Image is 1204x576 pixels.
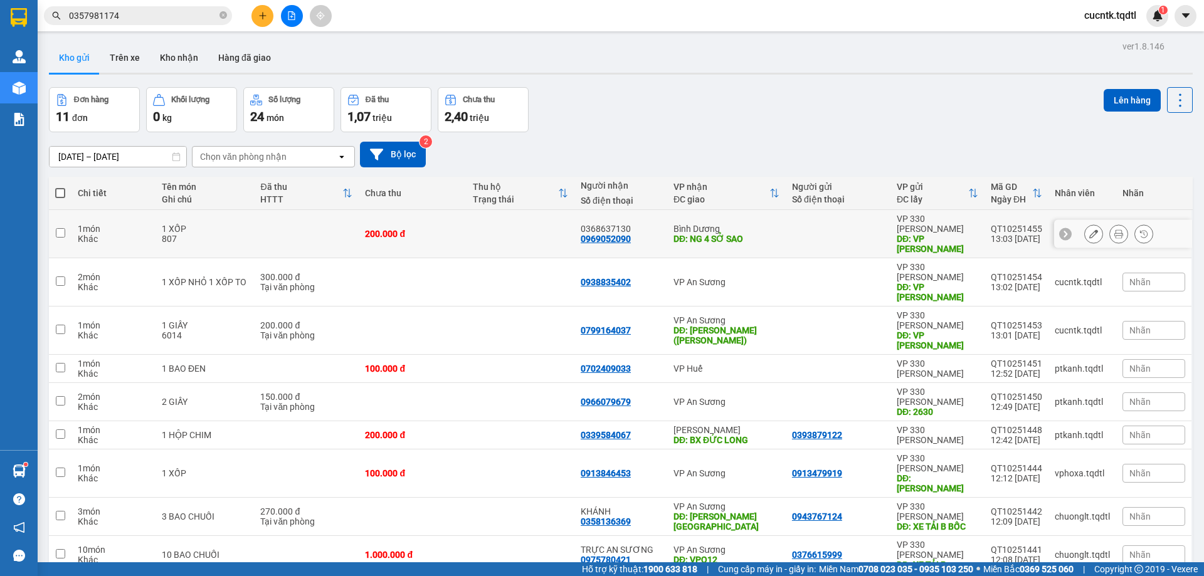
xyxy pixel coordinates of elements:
img: warehouse-icon [13,81,26,95]
span: 1 [1161,6,1165,14]
button: Kho gửi [49,43,100,73]
div: 13:03 [DATE] [991,234,1042,244]
button: Hàng đã giao [208,43,281,73]
span: cucntk.tqdtl [1074,8,1146,23]
div: DĐ: VPQ12 [673,555,779,565]
div: Khác [78,369,149,379]
div: Đã thu [260,182,342,192]
div: 2 món [78,272,149,282]
div: Sửa đơn hàng [1084,224,1103,243]
span: close-circle [219,10,227,22]
button: Lên hàng [1104,89,1161,112]
div: QT10251450 [991,392,1042,402]
div: 3 BAO CHUỐI [162,511,248,521]
div: ptkanh.tqdtl [1055,397,1110,407]
button: Đơn hàng11đơn [49,87,140,132]
div: DĐ: NG 4 SỞ SAO [673,234,779,244]
div: 12:42 [DATE] [991,435,1042,445]
div: Số điện thoại [792,194,884,204]
div: QT10251442 [991,506,1042,516]
div: DĐ: VP LONG HƯNG [897,330,978,350]
div: Chưa thu [365,188,460,198]
div: 12:08 [DATE] [991,555,1042,565]
div: 1.000.000 đ [365,550,460,560]
div: DĐ: XE TẢI B [897,560,978,570]
div: Ngày ĐH [991,194,1032,204]
div: Khác [78,435,149,445]
div: VP 330 [PERSON_NAME] [897,310,978,330]
span: search [52,11,61,20]
span: DĐ: [162,80,181,93]
div: DĐ: 2630 [897,407,978,417]
strong: 0708 023 035 - 0935 103 250 [858,564,973,574]
span: Nhãn [1129,550,1151,560]
div: VP An Sương [673,397,779,407]
div: 0368637130 [162,41,250,56]
button: Chưa thu2,40 triệu [438,87,529,132]
input: Tìm tên, số ĐT hoặc mã đơn [69,9,217,23]
span: notification [13,521,25,533]
span: triệu [372,113,392,123]
div: TRỰC AN SƯƠNG [581,545,661,555]
span: Nhãn [1129,430,1151,440]
span: 0 [153,109,160,124]
button: caret-down [1175,5,1196,27]
div: Số lượng [268,95,300,104]
div: 1 GIẤY [162,320,248,330]
div: 200.000 đ [260,320,352,330]
div: ĐC giao [673,194,769,204]
span: Nhãn [1129,397,1151,407]
div: KHÁNH [581,506,661,516]
img: icon-new-feature [1152,10,1163,21]
div: 13:01 [DATE] [991,330,1042,340]
div: chuonglt.tqdtl [1055,550,1110,560]
div: Khối lượng [171,95,209,104]
div: Chi tiết [78,188,149,198]
div: QT10251441 [991,545,1042,555]
div: 0913846453 [581,468,631,478]
div: 807 [162,234,248,244]
div: QT10251451 [991,359,1042,369]
div: Khác [78,473,149,483]
div: Khác [78,330,149,340]
div: ver 1.8.146 [1122,39,1164,53]
div: 1 BAO ĐEN [162,364,248,374]
div: 1 món [78,224,149,234]
div: 0969052090 [581,234,631,244]
div: 1 món [78,320,149,330]
div: 2 món [78,392,149,402]
div: Bình Dương [673,224,779,234]
div: 12:49 [DATE] [991,402,1042,412]
span: | [1083,562,1085,576]
strong: 1900 633 818 [643,564,697,574]
div: 1 XỐP [162,224,248,234]
div: 150.000 đ [260,392,352,402]
div: Người gửi [792,182,884,192]
div: VP An Sương [673,545,779,555]
img: solution-icon [13,113,26,126]
div: VP 330 [PERSON_NAME] [897,540,978,560]
div: 12:52 [DATE] [991,369,1042,379]
button: Khối lượng0kg [146,87,237,132]
div: Chưa thu [463,95,495,104]
div: VP 330 [PERSON_NAME] [897,501,978,521]
div: 6014 [162,330,248,340]
sup: 1 [24,463,28,466]
span: Miền Bắc [983,562,1074,576]
div: 0969052090 [162,56,250,73]
div: ptkanh.tqdtl [1055,430,1110,440]
div: Đơn hàng [74,95,108,104]
button: Trên xe [100,43,150,73]
div: Tại văn phòng [260,516,352,526]
div: 0943767124 [792,511,842,521]
span: Nhãn [1129,277,1151,287]
div: 0376615999 [792,550,842,560]
img: logo-vxr [11,8,27,27]
div: Khác [78,282,149,292]
div: 1 món [78,359,149,369]
div: 100.000 đ [365,364,460,374]
div: 1 XỐP [162,468,248,478]
div: 13:02 [DATE] [991,282,1042,292]
span: aim [316,11,325,20]
div: 270.000 đ [260,506,352,516]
